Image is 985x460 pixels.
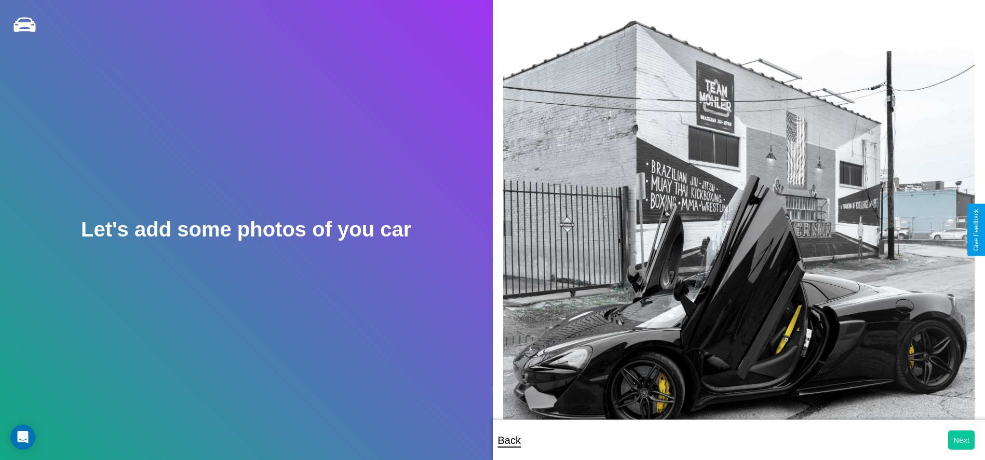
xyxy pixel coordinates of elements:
[973,209,980,251] div: Give Feedback
[10,425,35,450] div: Open Intercom Messenger
[81,218,411,241] h2: Let's add some photos of you car
[498,431,521,450] p: Back
[948,430,975,450] button: Next
[503,10,975,453] img: posted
